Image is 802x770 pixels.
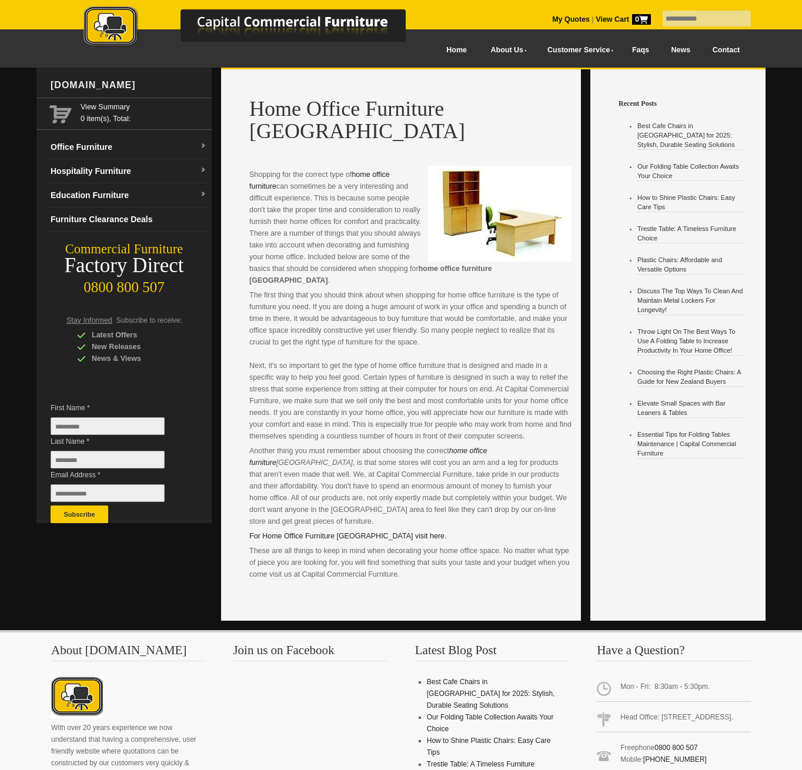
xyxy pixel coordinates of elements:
a: For Home Office Furniture [GEOGRAPHIC_DATA] visit here. [249,532,447,540]
span: Mon - Fri: 8:30am - 5:30pm. [597,676,751,702]
a: Best Cafe Chairs in [GEOGRAPHIC_DATA] for 2025: Stylish, Durable Seating Solutions [427,678,555,709]
a: Furniture Clearance Deals [46,207,212,232]
a: Our Folding Table Collection Awaits Your Choice [427,713,554,733]
img: dropdown [200,167,207,174]
h3: About [DOMAIN_NAME] [51,644,205,661]
p: These are all things to keep in mind when decorating your home office space. No matter what type ... [249,545,572,580]
div: Factory Direct [36,257,212,274]
a: Best Cafe Chairs in [GEOGRAPHIC_DATA] for 2025: Stylish, Durable Seating Solutions [637,122,735,148]
a: Hospitality Furnituredropdown [46,159,212,183]
span: 0 [632,14,651,25]
input: Email Address * [51,484,165,502]
a: Trestle Table: A Timeless Furniture Choice [637,225,736,242]
p: Shopping for the correct type of can sometimes be a very interesting and difficult experience. Th... [249,169,572,286]
h3: Have a Question? [597,644,751,661]
a: How to Shine Plastic Chairs: Easy Care Tips [427,736,551,756]
span: Subscribe to receive: [116,316,182,324]
div: [DOMAIN_NAME] [46,68,212,103]
a: News [660,37,701,63]
a: Essential Tips for Folding Tables Maintenance | Capital Commercial Furniture [637,431,736,457]
a: Our Folding Table Collection Awaits Your Choice [637,163,739,179]
p: The first thing that you should think about when shopping for home office furniture is the type o... [249,289,572,442]
a: Throw Light On The Best Ways To Use A Folding Table to Increase Productivity In Your Home Office! [637,328,736,354]
a: Contact [701,37,751,63]
a: Faqs [621,37,660,63]
strong: View Cart [596,15,651,24]
a: Elevate Small Spaces with Bar Leaners & Tables [637,400,726,416]
img: Capital Commercial Furniture Logo [51,6,463,49]
img: About CCFNZ Logo [51,676,103,718]
div: Latest Offers [77,329,189,341]
img: dropdown [200,143,207,150]
strong: home office furniture [GEOGRAPHIC_DATA] [249,265,492,284]
a: Office Furnituredropdown [46,135,212,159]
div: Commercial Furniture [36,241,212,257]
a: home office furniture [249,170,390,190]
h3: Join us on Facebook [233,644,387,661]
a: Education Furnituredropdown [46,183,212,207]
a: Choosing the Right Plastic Chairs: A Guide for New Zealand Buyers [637,369,741,385]
span: 0 item(s), Total: [81,101,207,123]
h1: Home Office Furniture [GEOGRAPHIC_DATA] [249,98,572,142]
input: Last Name * [51,451,165,468]
a: Capital Commercial Furniture Logo [51,6,463,52]
a: Plastic Chairs: Affordable and Versatile Options [637,256,722,273]
div: News & Views [77,353,189,364]
h3: Latest Blog Post [415,644,569,661]
a: Customer Service [534,37,621,63]
a: View Cart0 [594,15,651,24]
div: 0800 800 507 [36,273,212,296]
span: Email Address * [51,469,182,481]
img: dropdown [200,191,207,198]
a: How to Shine Plastic Chairs: Easy Care Tips [637,194,735,210]
p: Another thing you must remember about choosing the correct , is that some stores will cost you an... [249,445,572,527]
a: Discuss The Top Ways To Clean And Maintain Metal Lockers For Longevity! [637,287,743,313]
button: Subscribe [51,505,108,523]
input: First Name * [51,417,165,435]
a: My Quotes [552,15,590,24]
a: View Summary [81,101,207,113]
span: Last Name * [51,436,182,447]
span: Head Office: [STREET_ADDRESS]. [597,707,751,732]
img: home office furniture christchurch city [428,166,572,262]
span: Stay Informed [66,316,112,324]
span: First Name * [51,402,182,414]
a: [PHONE_NUMBER] [643,755,707,764]
a: 0800 800 507 [654,744,697,752]
h4: Recent Posts [619,98,756,109]
a: About Us [478,37,534,63]
div: New Releases [77,341,189,353]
